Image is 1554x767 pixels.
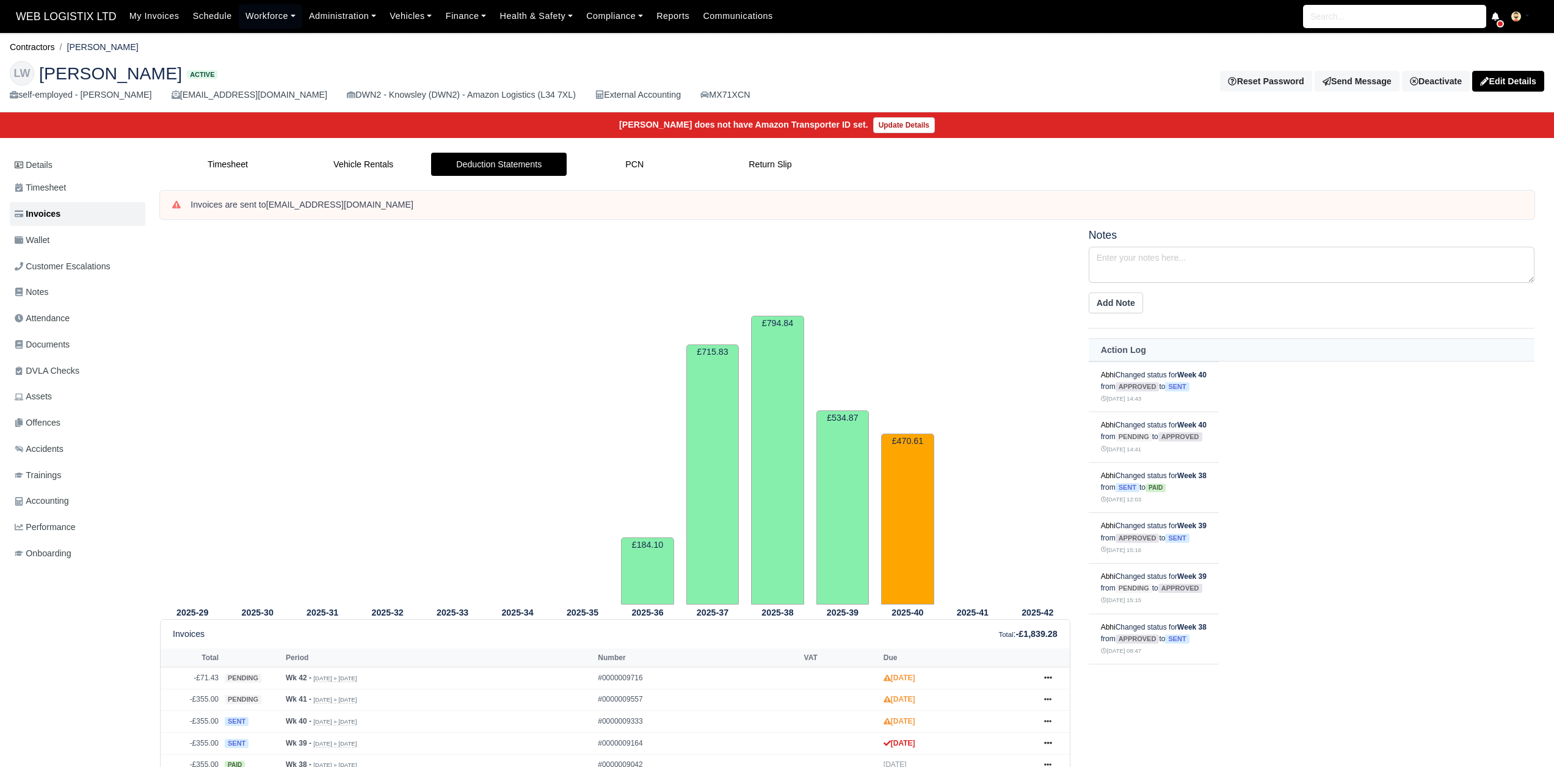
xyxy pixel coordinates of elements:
[1303,5,1486,28] input: Search...
[1158,432,1202,442] span: approved
[745,605,810,620] th: 2025-38
[884,674,915,682] strong: [DATE]
[1101,471,1116,480] a: Abhi
[884,717,915,725] strong: [DATE]
[15,260,111,274] span: Customer Escalations
[1472,71,1544,92] a: Edit Details
[595,88,681,102] div: External Accounting
[1089,462,1219,513] td: Changed status for from to
[880,649,1033,667] th: Due
[1101,522,1116,530] a: Abhi
[313,718,357,725] small: [DATE] » [DATE]
[1116,584,1152,593] span: pending
[15,338,70,352] span: Documents
[1089,513,1219,564] td: Changed status for from to
[1158,584,1202,593] span: approved
[10,61,34,85] div: LW
[1116,432,1152,442] span: pending
[550,605,615,620] th: 2025-35
[15,494,69,508] span: Accounting
[286,695,311,703] strong: Wk 41 -
[680,605,745,620] th: 2025-37
[1101,395,1141,402] small: [DATE] 14:43
[10,411,145,435] a: Offences
[302,4,383,28] a: Administration
[10,359,145,383] a: DVLA Checks
[161,711,222,733] td: -£355.00
[1116,483,1139,492] span: sent
[15,207,60,221] span: Invoices
[1089,293,1143,313] button: Add Note
[751,316,804,605] td: £794.84
[810,605,875,620] th: 2025-39
[15,233,49,247] span: Wallet
[225,739,249,748] span: sent
[10,437,145,461] a: Accidents
[1089,229,1534,242] h5: Notes
[1315,71,1400,92] a: Send Message
[1016,629,1058,639] strong: -£1,839.28
[1101,597,1141,603] small: [DATE] 15:15
[1101,572,1116,581] a: Abhi
[286,717,311,725] strong: Wk 40 -
[420,605,485,620] th: 2025-33
[1089,664,1219,715] td: Changed status for from to
[696,4,780,28] a: Communications
[595,667,801,689] td: #0000009716
[1005,605,1070,620] th: 2025-42
[1146,484,1166,492] span: paid
[1177,623,1207,631] strong: Week 38
[15,442,64,456] span: Accidents
[225,674,261,683] span: pending
[15,416,60,430] span: Offences
[172,88,327,102] div: [EMAIL_ADDRESS][DOMAIN_NAME]
[10,515,145,539] a: Performance
[595,689,801,711] td: #0000009557
[1101,623,1116,631] a: Abhi
[10,202,145,226] a: Invoices
[383,4,439,28] a: Vehicles
[1101,547,1141,553] small: [DATE] 15:16
[225,717,249,726] span: sent
[283,649,595,667] th: Period
[1220,71,1312,92] button: Reset Password
[10,42,55,52] a: Contractors
[884,739,915,747] strong: [DATE]
[239,4,302,28] a: Workforce
[485,605,550,620] th: 2025-34
[10,255,145,278] a: Customer Escalations
[1116,634,1160,644] span: approved
[1165,634,1189,644] span: sent
[15,364,79,378] span: DVLA Checks
[493,4,579,28] a: Health & Safety
[161,667,222,689] td: -£71.43
[225,605,289,620] th: 2025-30
[1402,71,1470,92] a: Deactivate
[313,740,357,747] small: [DATE] » [DATE]
[1116,534,1160,543] span: approved
[1177,421,1207,429] strong: Week 40
[286,674,311,682] strong: Wk 42 -
[439,4,493,28] a: Finance
[1101,446,1141,453] small: [DATE] 14:41
[1089,339,1534,362] th: Action Log
[431,153,567,176] a: Deduction Statements
[15,390,52,404] span: Assets
[10,5,123,29] a: WEB LOGISTIX LTD
[10,489,145,513] a: Accounting
[313,675,357,682] small: [DATE] » [DATE]
[702,153,838,176] a: Return Slip
[290,605,355,620] th: 2025-31
[1089,614,1219,664] td: Changed status for from to
[15,181,66,195] span: Timesheet
[10,333,145,357] a: Documents
[595,732,801,754] td: #0000009164
[10,176,145,200] a: Timesheet
[700,88,750,102] a: MX71XCN
[1089,412,1219,463] td: Changed status for from to
[1,51,1553,112] div: Luke Weir
[313,696,357,703] small: [DATE] » [DATE]
[686,344,739,605] td: £715.83
[1165,382,1189,391] span: sent
[1116,382,1160,391] span: approved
